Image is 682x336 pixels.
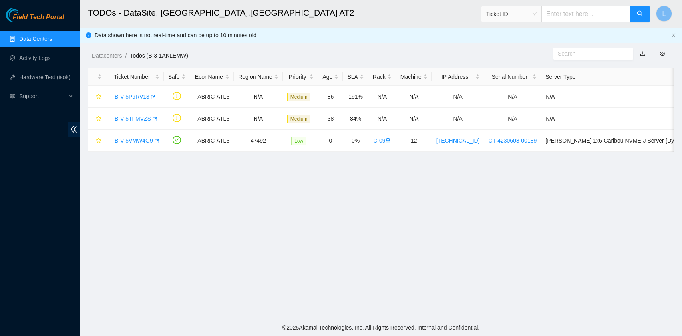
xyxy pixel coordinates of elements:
td: N/A [396,108,432,130]
a: Todos (B-3-1AKLEMW) [130,52,188,59]
button: star [92,90,102,103]
a: B-V-5TFMVZS [115,115,151,122]
input: Search [558,49,622,58]
a: Activity Logs [19,55,51,61]
footer: © 2025 Akamai Technologies, Inc. All Rights Reserved. Internal and Confidential. [80,319,682,336]
span: Medium [287,93,311,101]
a: [TECHNICAL_ID] [436,137,480,144]
td: N/A [432,86,484,108]
span: Medium [287,115,311,123]
a: C-09lock [373,137,391,144]
button: L [656,6,672,22]
td: FABRIC-ATL3 [190,86,234,108]
span: exclamation-circle [173,92,181,100]
a: Datacenters [92,52,122,59]
span: star [96,94,101,100]
td: 191% [343,86,368,108]
td: 0% [343,130,368,152]
span: search [637,10,643,18]
td: N/A [396,86,432,108]
button: star [92,134,102,147]
button: star [92,112,102,125]
span: read [10,93,15,99]
button: close [671,33,676,38]
span: star [96,116,101,122]
td: FABRIC-ATL3 [190,108,234,130]
span: double-left [68,122,80,137]
span: eye [660,51,665,56]
a: download [640,50,646,57]
a: B-V-5P9RV13 [115,93,149,100]
td: 38 [318,108,343,130]
span: Support [19,88,66,104]
td: N/A [234,108,283,130]
td: N/A [234,86,283,108]
span: Ticket ID [486,8,537,20]
span: L [662,9,666,19]
td: N/A [368,86,396,108]
td: 84% [343,108,368,130]
td: N/A [484,108,541,130]
td: 12 [396,130,432,152]
a: Hardware Test (isok) [19,74,70,80]
td: N/A [432,108,484,130]
a: Data Centers [19,36,52,42]
span: check-circle [173,136,181,144]
img: Akamai Technologies [6,8,40,22]
button: download [634,47,652,60]
a: Akamai TechnologiesField Tech Portal [6,14,64,25]
span: lock [385,138,391,143]
span: exclamation-circle [173,114,181,122]
input: Enter text here... [541,6,631,22]
span: star [96,138,101,144]
td: FABRIC-ATL3 [190,130,234,152]
span: / [125,52,127,59]
td: 47492 [234,130,283,152]
button: search [630,6,650,22]
td: 86 [318,86,343,108]
span: Low [291,137,306,145]
a: B-V-5VMW4G9 [115,137,153,144]
td: N/A [368,108,396,130]
td: 0 [318,130,343,152]
a: CT-4230608-00189 [489,137,537,144]
td: N/A [484,86,541,108]
span: Field Tech Portal [13,14,64,21]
